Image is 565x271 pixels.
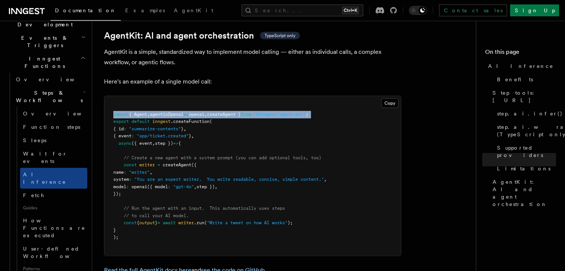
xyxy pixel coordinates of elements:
button: Toggle dark mode [409,6,427,15]
a: Overview [20,107,87,120]
p: AgentKit is a simple, standardized way to implement model calling — either as individual calls, a... [104,47,401,68]
button: Local Development [6,10,87,31]
a: Fetch [20,189,87,202]
span: ; [306,112,308,117]
span: User-defined Workflows [23,246,90,259]
span: } [155,220,158,225]
span: export [113,119,129,124]
span: Examples [125,7,165,13]
span: Local Development [6,13,81,28]
span: Documentation [55,7,116,13]
span: { [178,141,181,146]
span: Overview [16,76,92,82]
a: step.ai.wrap() (TypeScript only) [494,120,556,141]
span: ({ [191,162,197,167]
span: output [139,220,155,225]
a: AI Inference [485,59,556,73]
span: Limitations [497,165,551,172]
span: } [181,126,184,131]
a: Overview [13,73,87,86]
span: .createFunction [171,119,210,124]
a: AgentKit [169,2,218,20]
span: createAgent [163,162,191,167]
h4: On this page [485,48,556,59]
span: as [184,112,189,117]
a: Step tools: [URL] [490,86,556,107]
span: , [152,141,155,146]
button: Events & Triggers [6,31,87,52]
span: from [241,112,251,117]
a: How Functions are executed [20,214,87,242]
span: // Run the agent with an input. This automatically uses steps [124,206,285,211]
span: AgentKit: AI and agent orchestration [493,178,556,208]
a: Supported providers [494,141,556,162]
span: writer [178,220,194,225]
span: , [191,133,194,138]
span: Steps & Workflows [13,89,83,104]
span: , [204,112,207,117]
span: : [131,133,134,138]
button: Search...Ctrl+K [241,4,363,16]
button: Steps & Workflows [13,86,87,107]
span: ( [204,220,207,225]
a: Benefits [494,73,556,86]
kbd: Ctrl+K [342,7,359,14]
span: , [150,170,152,175]
span: }); [113,191,121,196]
span: AgentKit [174,7,213,13]
button: Copy [381,98,399,108]
span: : [124,170,126,175]
a: Contact sales [439,4,507,16]
span: step }) [155,141,173,146]
a: Function steps [20,120,87,134]
a: AI Inference [20,168,87,189]
span: Step tools: [URL] [493,89,556,104]
span: How Functions are executed [23,218,85,238]
span: AI Inference [488,62,553,70]
a: Wait for events [20,147,87,168]
span: AI Inference [23,172,66,185]
span: model [113,184,126,189]
span: Guides [20,202,87,214]
span: Events & Triggers [6,34,81,49]
span: "Write a tweet on how AI works" [207,220,288,225]
span: = [158,162,160,167]
span: openai [189,112,204,117]
span: "gpt-4o" [173,184,194,189]
span: = [158,220,160,225]
span: Sleeps [23,137,46,143]
a: User-defined Workflows [20,242,87,263]
span: .run [194,220,204,225]
span: Inngest Functions [6,55,80,70]
span: "You are an expert writer. You write readable, concise, simple content." [134,177,324,182]
button: Inngest Functions [6,52,87,73]
span: ); [288,220,293,225]
span: Benefits [497,76,533,83]
span: Function steps [23,124,80,130]
span: // to call your AI model. [124,213,189,218]
span: ({ event [131,141,152,146]
a: AgentKit: AI and agent orchestrationTypeScript only [104,30,300,41]
span: , [324,177,327,182]
span: import [113,112,129,117]
span: default [131,119,150,124]
span: } [189,133,191,138]
span: , [194,184,197,189]
span: Wait for events [23,151,67,164]
span: writer [139,162,155,167]
span: inngest [152,119,171,124]
span: { [137,220,139,225]
span: openai [131,184,147,189]
span: { Agent [129,112,147,117]
span: , [147,112,150,117]
span: agenticOpenai [150,112,184,117]
span: : [168,184,171,189]
a: step.ai.infer() [494,107,556,120]
span: => [173,141,178,146]
span: , [184,126,186,131]
a: Sleeps [20,134,87,147]
a: AgentKit: AI and agent orchestration [490,175,556,211]
span: Supported providers [497,144,556,159]
a: Sign Up [510,4,559,16]
span: step.ai.infer() [497,110,563,117]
